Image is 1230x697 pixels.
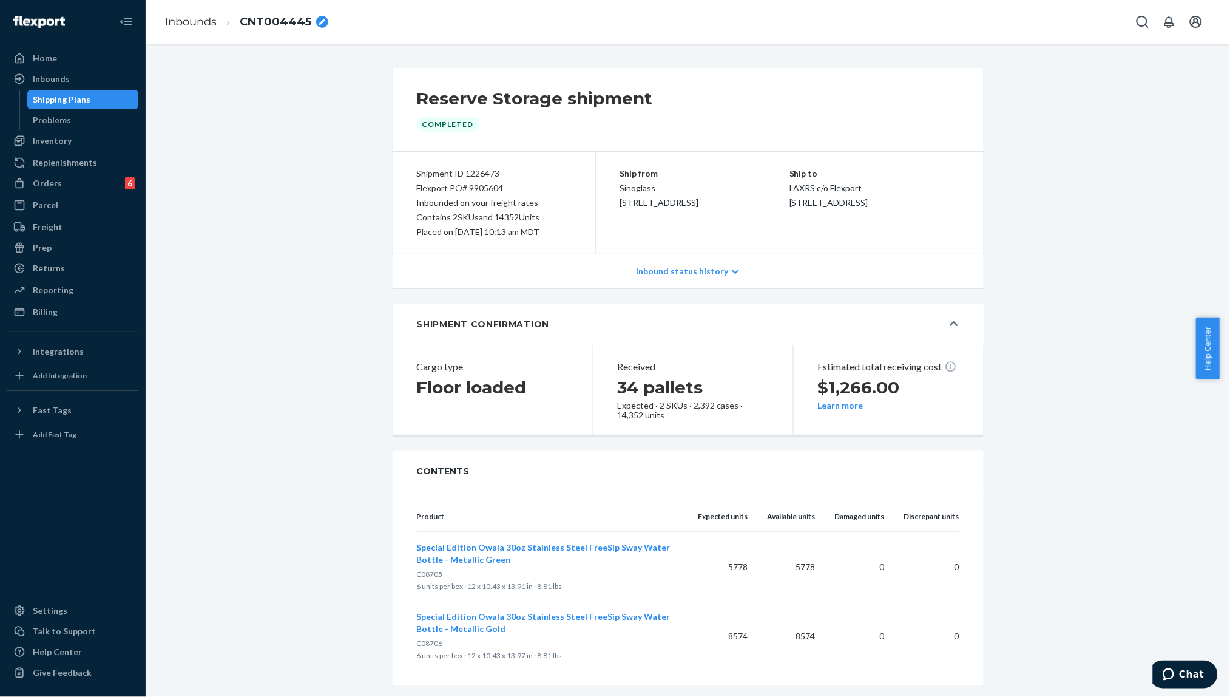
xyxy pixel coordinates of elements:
button: SHIPMENT CONFIRMATION [393,304,984,345]
div: Flexport PO# 9905604 [417,181,571,195]
a: Home [7,49,138,68]
a: Settings [7,601,138,620]
div: Billing [33,306,58,318]
a: Inventory [7,131,138,151]
div: Returns [33,262,65,274]
td: 8574 [689,602,758,671]
p: 6 units per box · 12 x 10.43 x 13.97 in · 8.81 lbs [417,650,679,662]
div: Add Integration [33,370,87,381]
td: 0 [894,602,959,671]
a: Prep [7,238,138,257]
img: Flexport logo [13,16,65,28]
div: 6 [125,177,135,189]
div: Add Fast Tag [33,429,76,440]
p: Damaged units [835,511,885,522]
div: Expected · 2 SKUs · 2,392 cases · 14,352 units [618,401,759,420]
a: Replenishments [7,153,138,172]
iframe: Opens a widget where you can chat to one of our agents [1153,661,1218,691]
button: Open account menu [1184,10,1208,34]
span: C08705 [417,569,443,579]
a: Add Fast Tag [7,425,138,444]
a: Returns [7,259,138,278]
a: Freight [7,217,138,237]
td: 0 [825,602,894,671]
span: Special Edition Owala 30oz Stainless Steel FreeSip Sway Water Bottle - Metallic Green [417,542,671,565]
div: Home [33,52,57,64]
div: Orders [33,177,62,189]
a: Orders6 [7,174,138,193]
button: Learn more [818,401,863,410]
div: Prep [33,242,52,254]
button: Close Navigation [114,10,138,34]
p: LAXRS c/o Flexport [789,181,959,195]
p: 6 units per box · 12 x 10.43 x 13.91 in · 8.81 lbs [417,580,679,593]
div: Shipping Plans [33,93,91,106]
p: Ship from [620,166,790,181]
div: Reporting [33,284,73,296]
header: Received [618,359,759,374]
button: Talk to Support [7,622,138,641]
p: Ship to [789,166,959,181]
h5: SHIPMENT CONFIRMATION [417,318,550,330]
div: Talk to Support [33,625,96,637]
td: 0 [825,532,894,602]
button: Open notifications [1157,10,1181,34]
div: Help Center [33,646,82,658]
div: Fast Tags [33,404,72,416]
a: Problems [27,110,139,130]
div: Placed on [DATE] 10:13 am MDT [417,225,571,239]
button: Give Feedback [7,663,138,682]
td: 8574 [758,602,825,671]
p: Product [417,511,679,522]
button: Fast Tags [7,401,138,420]
div: Replenishments [33,157,97,169]
span: Special Edition Owala 30oz Stainless Steel FreeSip Sway Water Bottle - Metallic Gold [417,611,671,634]
div: Parcel [33,199,58,211]
div: Integrations [33,345,84,358]
a: Shipping Plans [27,90,139,109]
a: Reporting [7,280,138,300]
p: Inbound status history [637,265,729,277]
a: Inbounds [7,69,138,89]
span: CNT004445 [240,15,311,30]
div: Freight [33,221,63,233]
button: Special Edition Owala 30oz Stainless Steel FreeSip Sway Water Bottle - Metallic Gold [417,611,679,635]
div: Settings [33,605,67,617]
p: Estimated total receiving cost [818,359,959,374]
p: Expected units [698,511,748,522]
h2: $1,266.00 [818,376,959,398]
button: Open Search Box [1130,10,1155,34]
p: Discrepant units [904,511,959,522]
a: Billing [7,302,138,322]
span: Sinoglass [STREET_ADDRESS] [620,183,699,208]
div: Contains 2 SKUs and 14352 Units [417,210,571,225]
td: 5778 [689,532,758,602]
a: Help Center [7,642,138,662]
p: Available units [768,511,816,522]
button: Help Center [1196,318,1220,379]
div: Completed [417,117,479,132]
h2: 34 pallets [618,376,759,398]
a: Inbounds [165,15,217,29]
h2: Reserve Storage shipment [417,87,653,109]
button: Integrations [7,342,138,361]
div: Inbounded on your freight rates [417,195,571,210]
div: Problems [33,114,72,126]
td: 0 [894,532,959,602]
header: Cargo type [417,359,559,374]
div: Inbounds [33,73,70,85]
a: Add Integration [7,366,138,386]
ol: breadcrumbs [155,4,338,40]
span: C08706 [417,639,443,648]
button: Special Edition Owala 30oz Stainless Steel FreeSip Sway Water Bottle - Metallic Green [417,542,679,566]
h2: Floor loaded [417,376,559,398]
span: [STREET_ADDRESS] [789,197,868,208]
div: Shipment ID 1226473 [417,166,571,181]
td: 5778 [758,532,825,602]
div: Inventory [33,135,72,147]
span: CONTENTS [417,465,959,477]
a: Parcel [7,195,138,215]
div: Give Feedback [33,667,92,679]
